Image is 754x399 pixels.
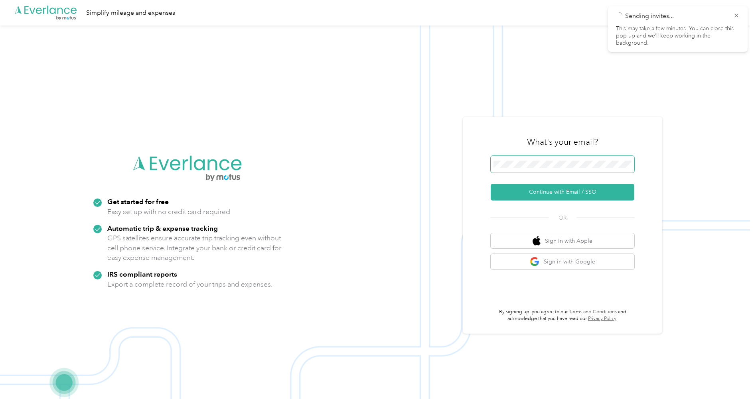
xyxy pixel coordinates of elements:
button: apple logoSign in with Apple [491,233,634,249]
p: GPS satellites ensure accurate trip tracking even without cell phone service. Integrate your bank... [107,233,282,263]
p: Sending invites... [625,11,727,21]
p: Easy set up with no credit card required [107,207,230,217]
span: OR [549,214,576,222]
img: apple logo [533,236,541,246]
strong: IRS compliant reports [107,270,177,278]
button: google logoSign in with Google [491,254,634,269]
a: Privacy Policy [588,316,616,322]
strong: Get started for free [107,197,169,206]
iframe: Everlance-gr Chat Button Frame [709,354,754,399]
p: By signing up, you agree to our and acknowledge that you have read our . [491,309,634,322]
p: This may take a few minutes. You can close this pop up and we’ll keep working in the background. [616,25,740,47]
strong: Automatic trip & expense tracking [107,224,218,232]
img: google logo [530,257,540,267]
div: Simplify mileage and expenses [86,8,175,18]
h3: What's your email? [527,136,598,147]
a: Terms and Conditions [569,309,617,315]
p: Export a complete record of your trips and expenses. [107,279,272,289]
button: Continue with Email / SSO [491,184,634,200]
